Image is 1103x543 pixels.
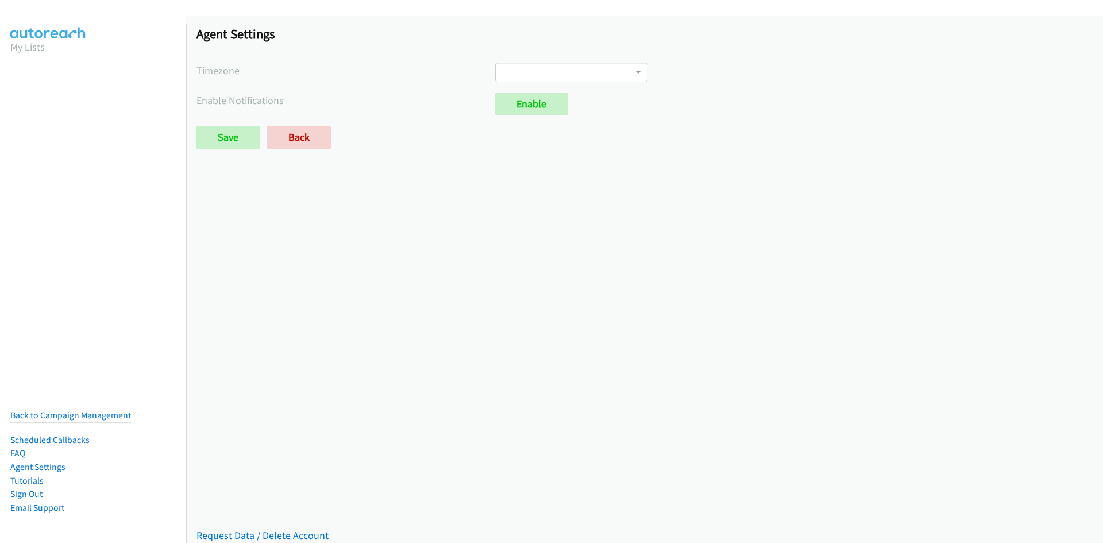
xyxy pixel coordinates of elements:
a: Email Support [10,502,64,513]
a: Tutorials [10,475,44,486]
h1: Agent Settings [196,26,1093,42]
a: My Lists [10,40,45,53]
a: FAQ [10,448,25,459]
label: Enable Notifications [196,93,495,108]
a: Enable [495,93,568,115]
a: Back to Campaign Management [10,410,131,421]
a: Agent Settings [10,461,65,472]
a: Scheduled Callbacks [10,434,90,445]
a: Request Data / Delete Account [196,529,329,542]
a: Back [267,126,331,149]
input: Save [196,126,260,149]
a: Sign Out [10,488,43,499]
label: Timezone [196,63,495,78]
